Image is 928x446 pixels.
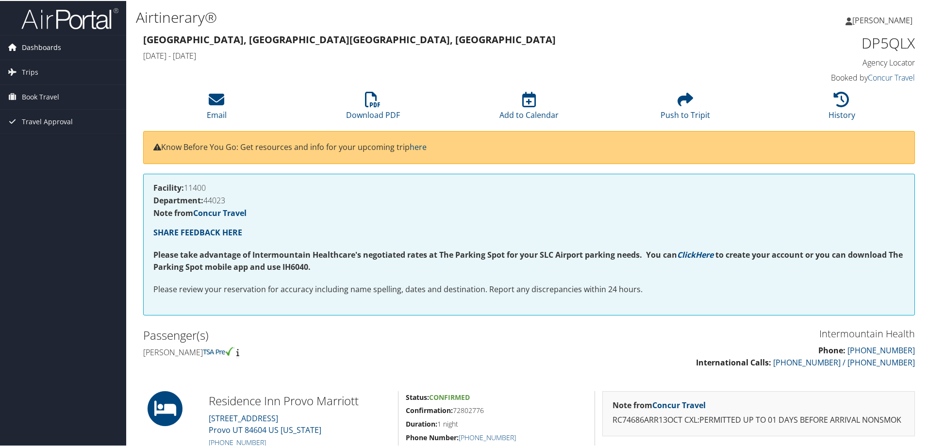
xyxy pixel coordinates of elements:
[153,248,677,259] strong: Please take advantage of Intermountain Healthcare's negotiated rates at The Parking Spot for your...
[153,182,184,192] strong: Facility:
[852,14,912,25] span: [PERSON_NAME]
[153,194,203,205] strong: Department:
[143,326,522,343] h2: Passenger(s)
[193,207,247,217] a: Concur Travel
[773,356,915,367] a: [PHONE_NUMBER] / [PHONE_NUMBER]
[696,248,713,259] a: Here
[143,346,522,357] h4: [PERSON_NAME]
[153,140,905,153] p: Know Before You Go: Get resources and info for your upcoming trip
[677,248,696,259] a: Click
[845,5,922,34] a: [PERSON_NAME]
[209,437,266,446] a: [PHONE_NUMBER]
[829,96,855,119] a: History
[22,109,73,133] span: Travel Approval
[536,326,915,340] h3: Intermountain Health
[406,432,459,441] strong: Phone Number:
[153,226,242,237] a: SHARE FEEDBACK HERE
[153,196,905,203] h4: 44023
[153,183,905,191] h4: 11400
[207,96,227,119] a: Email
[136,6,660,27] h1: Airtinerary®
[406,405,587,414] h5: 72802776
[733,32,915,52] h1: DP5QLX
[406,418,437,428] strong: Duration:
[868,71,915,82] a: Concur Travel
[410,141,427,151] a: here
[22,34,61,59] span: Dashboards
[847,344,915,355] a: [PHONE_NUMBER]
[22,59,38,83] span: Trips
[733,71,915,82] h4: Booked by
[696,356,771,367] strong: International Calls:
[209,412,321,434] a: [STREET_ADDRESS]Provo UT 84604 US [US_STATE]
[22,84,59,108] span: Book Travel
[209,392,391,408] h2: Residence Inn Provo Marriott
[203,346,234,355] img: tsa-precheck.png
[21,6,118,29] img: airportal-logo.png
[613,413,905,426] p: RC74686ARR13OCT CXL:PERMITTED UP TO 01 DAYS BEFORE ARRIVAL NONSMOK
[733,56,915,67] h4: Agency Locator
[429,392,470,401] span: Confirmed
[406,392,429,401] strong: Status:
[346,96,400,119] a: Download PDF
[143,32,556,45] strong: [GEOGRAPHIC_DATA], [GEOGRAPHIC_DATA] [GEOGRAPHIC_DATA], [GEOGRAPHIC_DATA]
[459,432,516,441] a: [PHONE_NUMBER]
[153,282,905,295] p: Please review your reservation for accuracy including name spelling, dates and destination. Repor...
[406,405,453,414] strong: Confirmation:
[613,399,706,410] strong: Note from
[652,399,706,410] a: Concur Travel
[143,50,718,60] h4: [DATE] - [DATE]
[818,344,845,355] strong: Phone:
[499,96,559,119] a: Add to Calendar
[153,207,247,217] strong: Note from
[661,96,710,119] a: Push to Tripit
[406,418,587,428] h5: 1 night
